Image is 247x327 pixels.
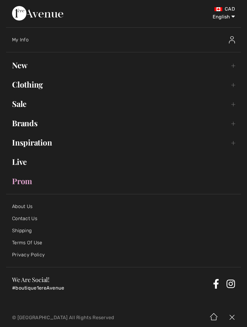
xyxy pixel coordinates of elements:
[223,308,241,327] img: X
[6,59,241,72] a: New
[12,30,241,50] a: My InfoMy Info
[146,6,235,12] div: CAD
[227,279,235,289] a: Instagram
[12,6,63,21] img: 1ère Avenue
[12,277,211,283] h3: We Are Social!
[12,204,33,209] a: About Us
[12,285,211,291] p: #boutique1ereAvenue
[213,279,219,289] a: Facebook
[6,97,241,111] a: Sale
[12,37,29,43] span: My Info
[6,155,241,168] a: Live
[12,316,145,320] p: © [GEOGRAPHIC_DATA] All Rights Reserved
[229,36,235,43] img: My Info
[6,117,241,130] a: Brands
[205,308,223,327] img: Home
[12,228,32,233] a: Shipping
[6,78,241,91] a: Clothing
[6,175,241,188] a: Prom
[12,252,45,258] a: Privacy Policy
[12,240,42,245] a: Terms Of Use
[6,136,241,149] a: Inspiration
[12,216,37,221] a: Contact Us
